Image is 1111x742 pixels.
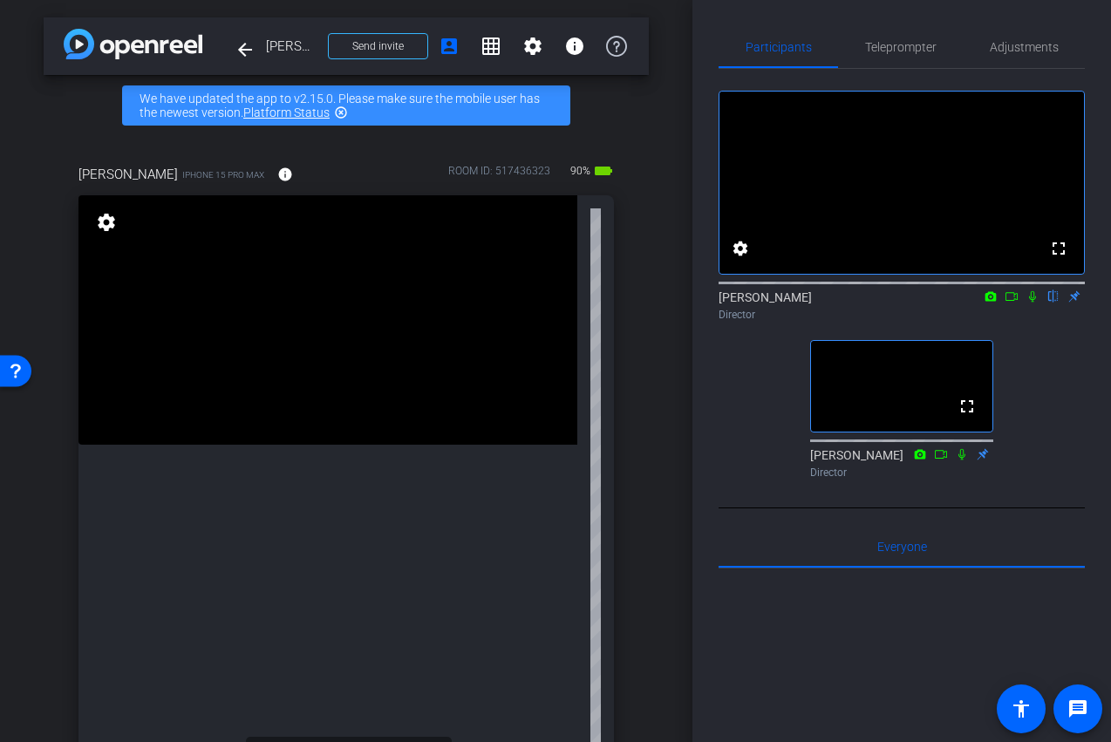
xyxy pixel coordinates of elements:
mat-icon: info [564,36,585,57]
mat-icon: settings [730,238,751,259]
mat-icon: grid_on [481,36,501,57]
span: Everyone [877,541,927,553]
a: Platform Status [243,106,330,119]
mat-icon: fullscreen [957,396,978,417]
span: Teleprompter [865,41,937,53]
div: Director [719,307,1085,323]
div: We have updated the app to v2.15.0. Please make sure the mobile user has the newest version. [122,85,570,126]
mat-icon: fullscreen [1048,238,1069,259]
mat-icon: accessibility [1011,698,1032,719]
mat-icon: message [1067,698,1088,719]
mat-icon: flip [1043,288,1064,303]
mat-icon: settings [94,212,119,233]
div: [PERSON_NAME] [810,446,993,480]
span: Adjustments [990,41,1059,53]
mat-icon: info [277,167,293,182]
img: app-logo [64,29,202,59]
button: Send invite [328,33,428,59]
span: iPhone 15 Pro Max [182,168,264,181]
span: [PERSON_NAME] [266,29,317,64]
span: Participants [746,41,812,53]
mat-icon: battery_std [593,160,614,181]
span: [PERSON_NAME] [78,165,178,184]
mat-icon: arrow_back [235,39,256,60]
mat-icon: highlight_off [334,106,348,119]
span: 90% [568,157,593,185]
mat-icon: settings [522,36,543,57]
div: ROOM ID: 517436323 [448,163,550,188]
div: [PERSON_NAME] [719,289,1085,323]
div: Director [810,465,993,480]
mat-icon: account_box [439,36,460,57]
span: Send invite [352,39,404,53]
